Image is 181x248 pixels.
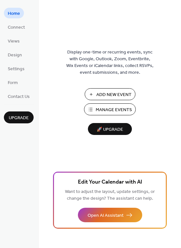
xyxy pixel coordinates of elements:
[96,91,132,98] span: Add New Event
[8,24,25,31] span: Connect
[8,38,20,45] span: Views
[4,22,29,32] a: Connect
[88,123,132,135] button: 🚀 Upgrade
[9,115,29,121] span: Upgrade
[66,49,154,76] span: Display one-time or recurring events, sync with Google, Outlook, Zoom, Eventbrite, Wix Events or ...
[4,91,34,101] a: Contact Us
[96,107,132,113] span: Manage Events
[88,212,123,219] span: Open AI Assistant
[4,63,28,74] a: Settings
[78,178,142,187] span: Edit Your Calendar with AI
[4,111,34,123] button: Upgrade
[4,49,26,60] a: Design
[78,208,142,222] button: Open AI Assistant
[65,187,155,203] span: Want to adjust the layout, update settings, or change the design? The assistant can help.
[85,88,135,100] button: Add New Event
[92,125,128,134] span: 🚀 Upgrade
[8,80,18,86] span: Form
[8,66,25,72] span: Settings
[8,52,22,59] span: Design
[4,77,22,88] a: Form
[4,8,24,18] a: Home
[8,93,30,100] span: Contact Us
[8,10,20,17] span: Home
[4,35,24,46] a: Views
[84,103,136,115] button: Manage Events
